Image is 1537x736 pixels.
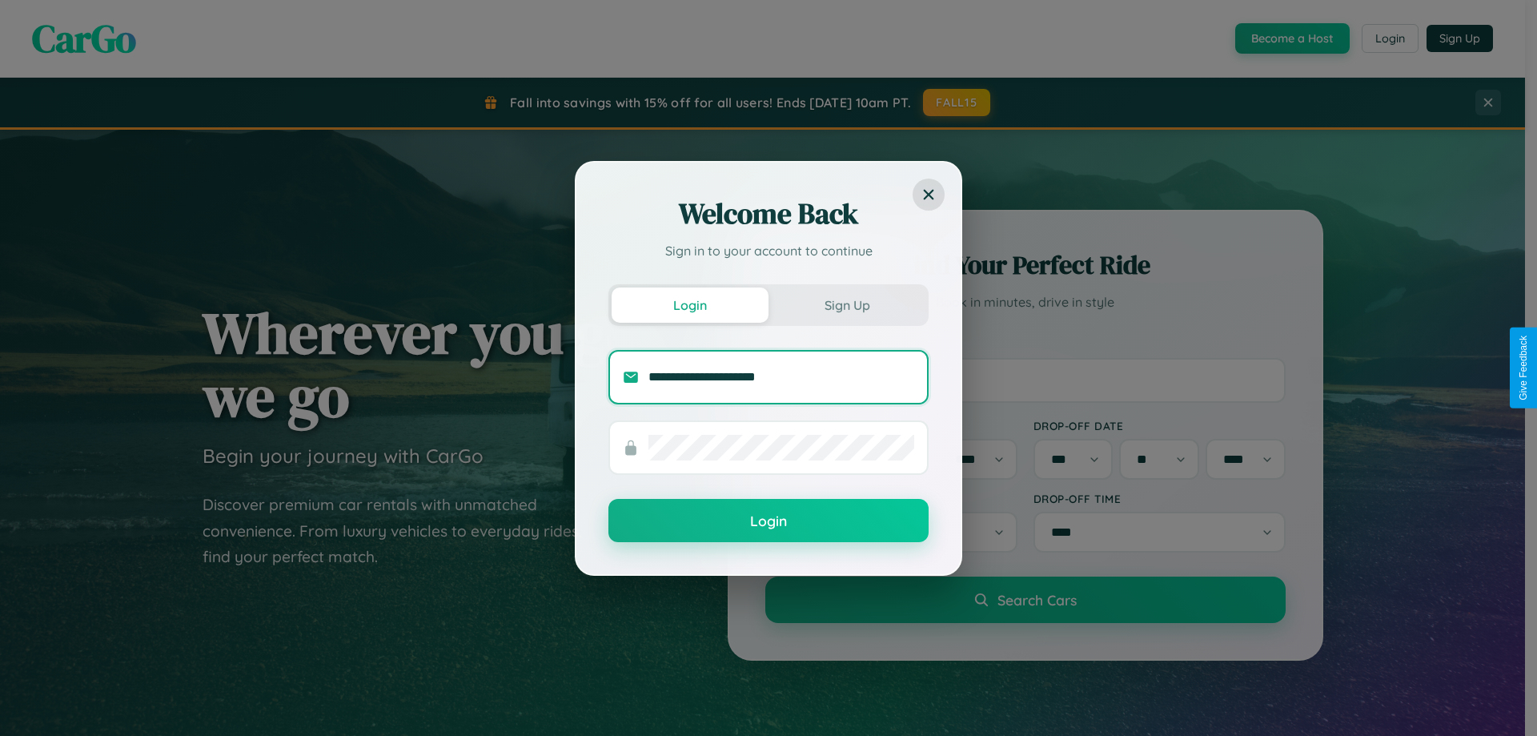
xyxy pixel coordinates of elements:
[608,195,929,233] h2: Welcome Back
[612,288,768,323] button: Login
[768,288,925,323] button: Sign Up
[608,499,929,542] button: Login
[1518,336,1529,400] div: Give Feedback
[608,241,929,260] p: Sign in to your account to continue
